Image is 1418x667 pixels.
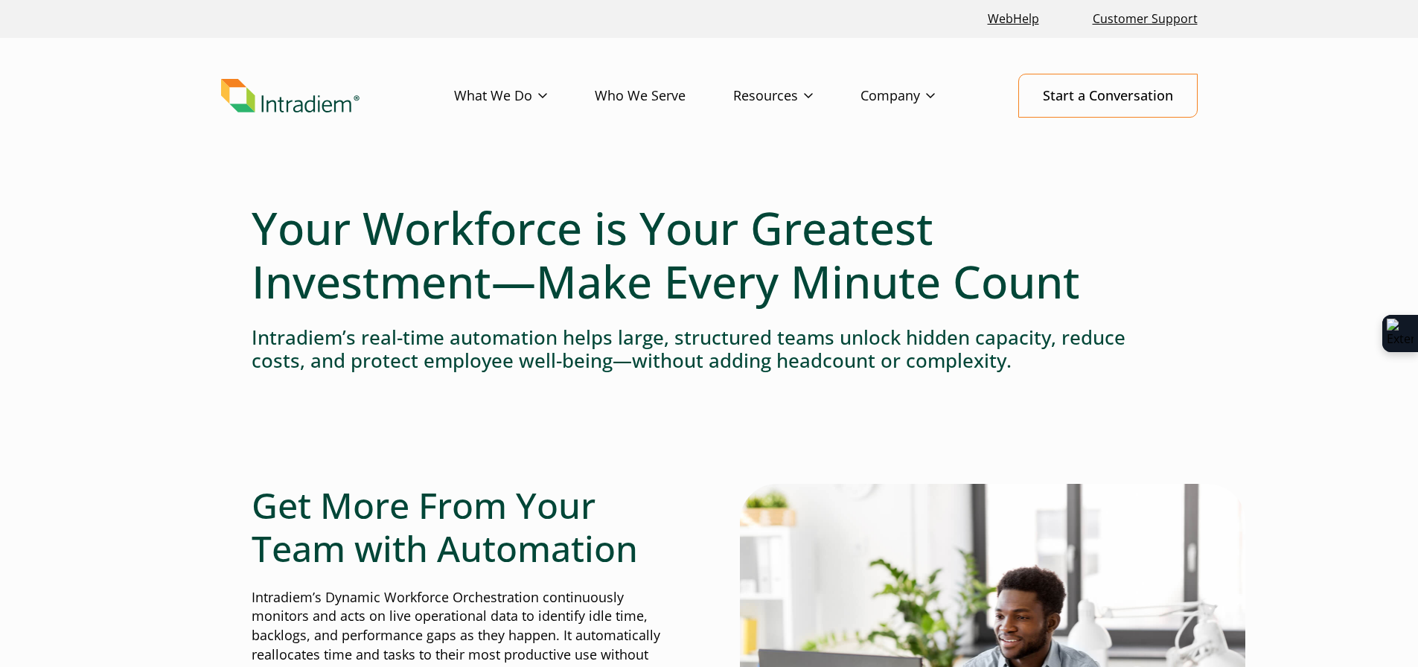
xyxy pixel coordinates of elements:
img: Extension Icon [1387,319,1414,348]
a: Customer Support [1087,3,1204,35]
a: Link to homepage of Intradiem [221,79,454,113]
a: Link opens in a new window [982,3,1045,35]
h1: Your Workforce is Your Greatest Investment—Make Every Minute Count [252,201,1167,308]
h2: Get More From Your Team with Automation [252,484,679,569]
a: Resources [733,74,860,118]
a: Company [860,74,983,118]
h4: Intradiem’s real-time automation helps large, structured teams unlock hidden capacity, reduce cos... [252,326,1167,372]
a: Start a Conversation [1018,74,1198,118]
img: Intradiem [221,79,360,113]
a: What We Do [454,74,595,118]
a: Who We Serve [595,74,733,118]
